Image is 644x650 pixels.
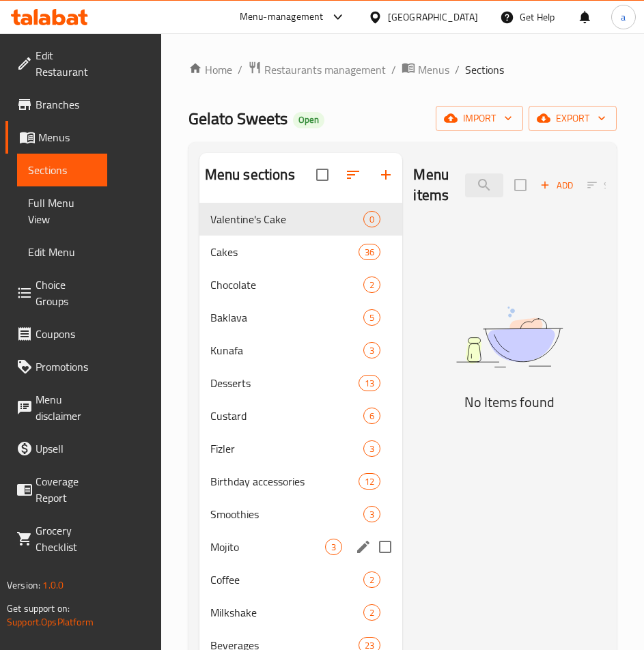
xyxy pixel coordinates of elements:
[240,9,324,25] div: Menu-management
[337,158,369,191] span: Sort sections
[36,47,96,80] span: Edit Restaurant
[36,326,96,342] span: Coupons
[28,244,96,260] span: Edit Menu
[364,410,380,423] span: 6
[199,268,403,301] div: Chocolate2
[210,342,363,358] span: Kunafa
[7,576,40,594] span: Version:
[447,110,512,127] span: import
[402,61,449,79] a: Menus
[465,173,503,197] input: search
[363,309,380,326] div: items
[36,440,96,457] span: Upsell
[188,61,617,79] nav: breadcrumb
[363,571,380,588] div: items
[436,106,523,131] button: import
[308,160,337,189] span: Select all sections
[210,244,359,260] span: Cakes
[205,165,295,185] h2: Menu sections
[363,211,380,227] div: items
[578,175,634,196] span: Select section first
[210,211,363,227] span: Valentine's Cake
[238,61,242,78] li: /
[413,391,606,413] h5: No Items found
[199,498,403,531] div: Smoothies3
[540,110,606,127] span: export
[5,383,107,432] a: Menu disclaimer
[418,61,449,78] span: Menus
[363,408,380,424] div: items
[7,613,94,631] a: Support.OpsPlatform
[188,61,232,78] a: Home
[5,350,107,383] a: Promotions
[413,165,449,206] h2: Menu items
[210,473,359,490] span: Birthday accessories
[388,10,478,25] div: [GEOGRAPHIC_DATA]
[199,596,403,629] div: Milkshake2
[210,506,363,522] span: Smoothies
[199,531,403,563] div: Mojito3edit
[359,244,380,260] div: items
[353,537,374,557] button: edit
[28,162,96,178] span: Sections
[199,399,403,432] div: Custard6
[210,440,363,457] span: Fizler
[326,541,341,554] span: 3
[364,442,380,455] span: 3
[391,61,396,78] li: /
[36,473,96,506] span: Coverage Report
[210,309,363,326] span: Baklava
[363,604,380,621] div: items
[38,129,96,145] span: Menus
[5,514,107,563] a: Grocery Checklist
[359,246,380,259] span: 36
[248,61,386,79] a: Restaurants management
[413,286,606,388] img: dish.svg
[529,106,617,131] button: export
[17,154,107,186] a: Sections
[17,236,107,268] a: Edit Menu
[535,175,578,196] button: Add
[359,377,380,390] span: 13
[359,475,380,488] span: 12
[210,604,363,621] span: Milkshake
[538,178,575,193] span: Add
[199,367,403,399] div: Desserts13
[293,112,324,128] div: Open
[199,563,403,596] div: Coffee2
[5,121,107,154] a: Menus
[199,236,403,268] div: Cakes36
[7,599,70,617] span: Get support on:
[293,114,324,126] span: Open
[264,61,386,78] span: Restaurants management
[199,301,403,334] div: Baklava5
[465,61,504,78] span: Sections
[36,522,96,555] span: Grocery Checklist
[364,508,380,521] span: 3
[36,277,96,309] span: Choice Groups
[363,277,380,293] div: items
[36,96,96,113] span: Branches
[210,408,363,424] div: Custard
[188,103,288,134] span: Gelato Sweets
[199,334,403,367] div: Kunafa3
[621,10,626,25] span: a
[364,279,380,292] span: 2
[210,375,359,391] span: Desserts
[5,432,107,465] a: Upsell
[364,574,380,587] span: 2
[364,311,380,324] span: 5
[363,342,380,358] div: items
[369,158,402,191] button: Add section
[36,391,96,424] span: Menu disclaimer
[5,88,107,121] a: Branches
[210,539,325,555] span: Mojito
